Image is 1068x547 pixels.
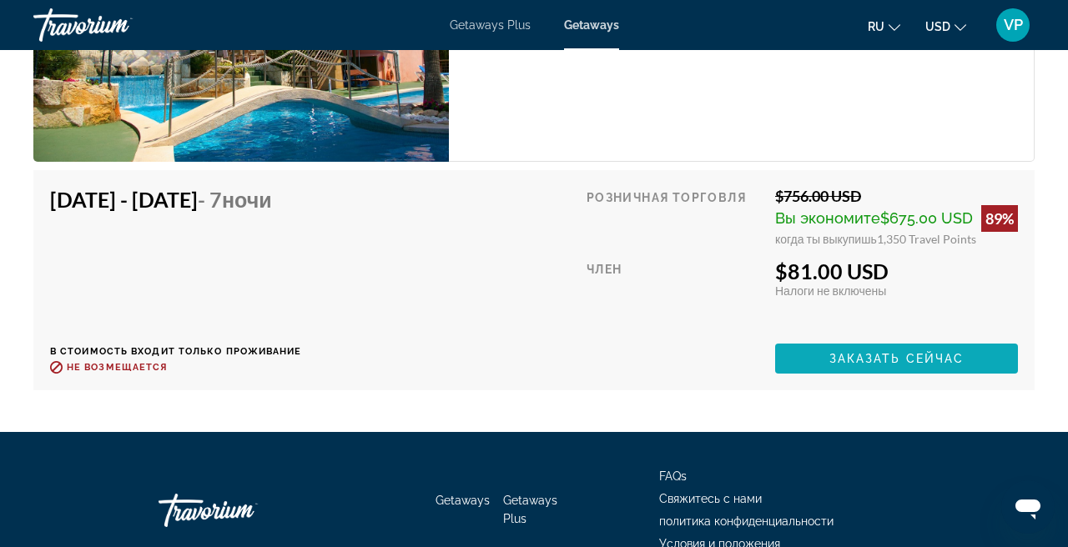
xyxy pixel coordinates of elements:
iframe: Кнопка для запуску вікна повідомлень [1001,480,1055,534]
a: FAQs [659,469,687,483]
button: Change currency [925,14,966,38]
h4: [DATE] - [DATE] [50,187,290,212]
span: $675.00 USD [880,209,973,227]
a: политика конфиденциальности [659,514,834,528]
div: $756.00 USD [775,187,1018,205]
a: Getaways [436,494,490,507]
a: Travorium [159,485,325,535]
span: когда ты выкупишь [775,232,877,246]
span: ночи [222,187,272,212]
button: Change language [868,14,900,38]
span: Налоги не включены [775,284,886,298]
div: Член [587,258,763,331]
span: ru [868,20,884,33]
p: В стоимость входит только проживание [50,346,302,357]
span: Заказать сейчас [829,352,965,365]
button: Заказать сейчас [775,344,1018,374]
button: User Menu [991,8,1035,43]
a: Getaways Plus [503,494,557,525]
span: USD [925,20,950,33]
span: Не возмещается [67,362,167,373]
div: Розничная торговля [587,187,763,246]
a: Getaways [564,18,619,32]
span: - 7 [198,187,272,212]
div: 89% [981,205,1018,232]
span: 1,350 Travel Points [877,232,976,246]
span: VP [1004,17,1023,33]
a: Свяжитесь с нами [659,492,762,505]
div: $81.00 USD [775,258,1018,284]
span: Вы экономите [775,209,880,227]
a: Travorium [33,3,200,47]
a: Getaways Plus [450,18,531,32]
